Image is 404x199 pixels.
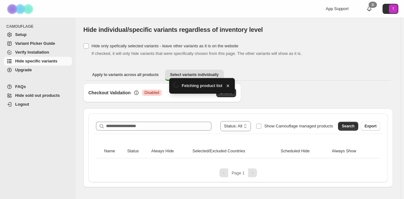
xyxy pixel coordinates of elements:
th: Name [102,144,125,158]
a: Upgrade [4,66,72,74]
span: App Support [326,6,348,11]
span: Disabled [145,90,159,95]
span: Setup [15,32,27,37]
nav: Pagination [93,168,383,177]
span: Hide specific variants [15,59,57,63]
span: Verify Installation [15,50,49,55]
span: Upgrade [15,67,32,72]
th: Selected/Excluded Countries [191,144,279,158]
a: Hide sold out products [4,91,72,100]
a: Variant Picker Guide [4,39,72,48]
button: Export [361,122,380,131]
h3: Checkout Validation [88,90,131,96]
a: Hide specific variants [4,57,72,66]
a: 0 [366,6,372,12]
span: Page 1 [232,171,245,175]
span: Avatar with initials T [389,4,398,13]
a: Setup [4,30,72,39]
button: Search [338,122,358,131]
span: Hide individual/specific variants regardless of inventory level [83,26,263,33]
span: Select variants individually [170,72,219,77]
th: Scheduled Hide [279,144,330,158]
span: Search [342,124,354,129]
span: FAQs [15,84,26,89]
span: Variant Picker Guide [15,41,55,46]
span: CAMOUFLAGE [6,24,73,29]
span: Fetching product list [182,83,223,89]
button: Select variants individually [165,70,224,81]
a: Verify Installation [4,48,72,57]
a: Logout [4,100,72,109]
span: If checked, it will only hide variants that were specifically chosen from this page. The other va... [92,51,302,56]
span: Hide sold out products [15,93,60,98]
button: Avatar with initials T [383,4,398,14]
div: Select variants individually [83,83,393,187]
span: Hide only spefically selected variants - leave other variants as it is on the website [92,44,238,48]
span: Export [365,124,377,129]
div: 0 [369,2,377,8]
span: Apply to variants across all products [92,72,159,77]
th: Always Show [330,144,374,158]
img: Camouflage [5,0,37,18]
button: Apply to variants across all products [87,70,164,80]
th: Status [125,144,149,158]
span: Show Camouflage managed products [264,124,333,128]
text: T [392,7,395,11]
a: FAQs [4,82,72,91]
th: Always Hide [149,144,190,158]
span: Logout [15,102,29,107]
